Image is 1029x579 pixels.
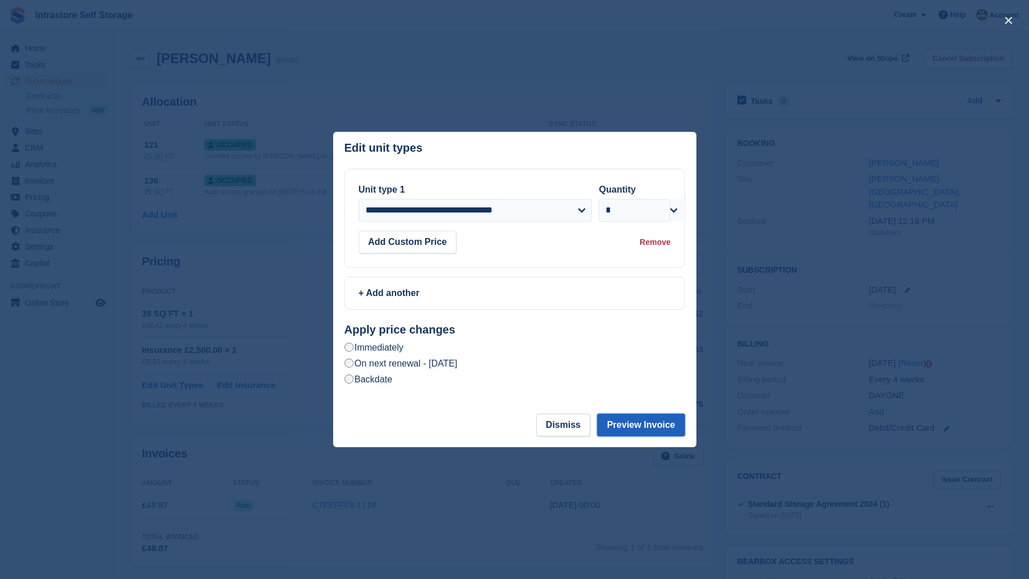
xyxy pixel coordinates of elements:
input: Immediately [345,343,354,352]
input: On next renewal - [DATE] [345,359,354,368]
label: On next renewal - [DATE] [345,357,457,369]
button: Preview Invoice [597,414,684,436]
div: + Add another [359,286,671,300]
a: + Add another [345,277,685,310]
label: Unit type 1 [359,185,405,194]
div: Remove [640,236,670,248]
button: Dismiss [536,414,590,436]
strong: Apply price changes [345,323,456,336]
input: Backdate [345,374,354,384]
button: close [999,11,1018,30]
label: Quantity [599,185,636,194]
p: Edit unit types [345,141,423,155]
button: Add Custom Price [359,231,457,253]
label: Backdate [345,373,393,385]
label: Immediately [345,341,404,353]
